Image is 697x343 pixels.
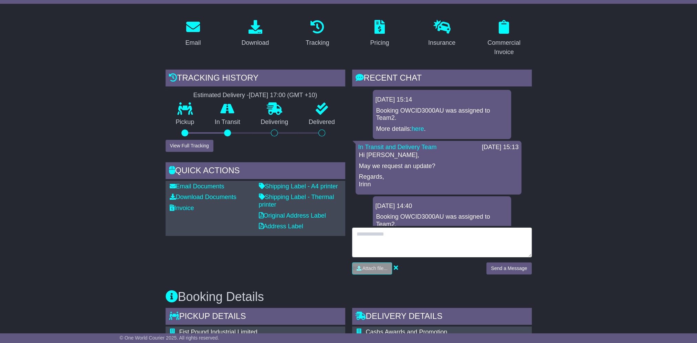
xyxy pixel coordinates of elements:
a: here [412,125,424,132]
a: Insurance [424,18,460,50]
span: Fist Pound Industrial Limited [179,329,257,335]
a: Email [181,18,205,50]
span: © One World Courier 2025. All rights reserved. [120,335,219,341]
p: Booking OWCID3000AU was assigned to Team2. [376,213,508,228]
div: Tracking [306,38,329,48]
div: Quick Actions [166,162,345,181]
a: In Transit and Delivery Team [358,144,437,150]
div: Download [241,38,269,48]
a: Shipping Label - Thermal printer [259,194,334,208]
a: Commercial Invoice [476,18,532,59]
div: Insurance [428,38,455,48]
h3: Booking Details [166,290,532,304]
div: [DATE] 15:13 [482,144,519,151]
a: Original Address Label [259,212,326,219]
a: Download Documents [170,194,236,200]
div: Pricing [370,38,389,48]
p: Delivering [251,118,299,126]
a: Address Label [259,223,303,230]
a: Email Documents [170,183,224,190]
p: Booking OWCID3000AU was assigned to Team2. [376,107,508,122]
div: [DATE] 15:14 [376,96,508,104]
div: Tracking history [166,70,345,88]
div: Pickup Details [166,308,345,326]
p: May we request an update? [359,163,518,170]
p: Pickup [166,118,205,126]
div: RECENT CHAT [352,70,532,88]
a: Invoice [170,205,194,211]
p: In Transit [204,118,251,126]
p: Hi [PERSON_NAME], [359,152,518,159]
div: [DATE] 17:00 (GMT +10) [249,92,317,99]
span: Cashs Awards and Promotion [366,329,447,335]
button: Send a Message [486,262,531,274]
div: [DATE] 14:40 [376,202,508,210]
a: Download [237,18,273,50]
p: Regards, Irinn [359,173,518,188]
button: View Full Tracking [166,140,213,152]
p: More details: . [376,125,508,133]
a: Shipping Label - A4 printer [259,183,338,190]
p: Delivered [298,118,345,126]
a: Tracking [301,18,334,50]
div: Delivery Details [352,308,532,326]
a: Pricing [366,18,393,50]
div: Estimated Delivery - [166,92,345,99]
div: Commercial Invoice [481,38,527,57]
div: Email [185,38,201,48]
